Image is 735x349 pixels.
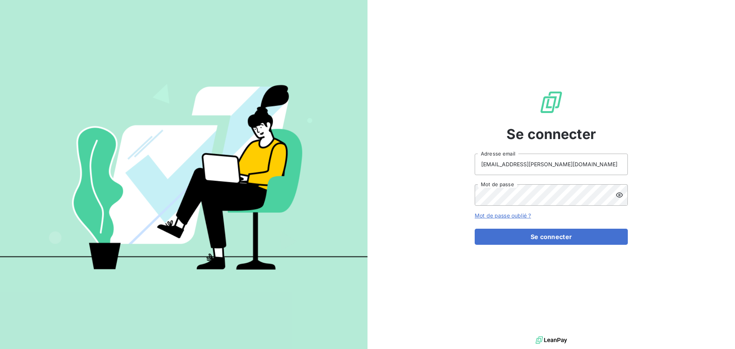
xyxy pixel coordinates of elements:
[506,124,596,144] span: Se connecter
[475,212,531,219] a: Mot de passe oublié ?
[539,90,563,115] img: Logo LeanPay
[475,154,628,175] input: placeholder
[536,334,567,346] img: logo
[475,229,628,245] button: Se connecter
